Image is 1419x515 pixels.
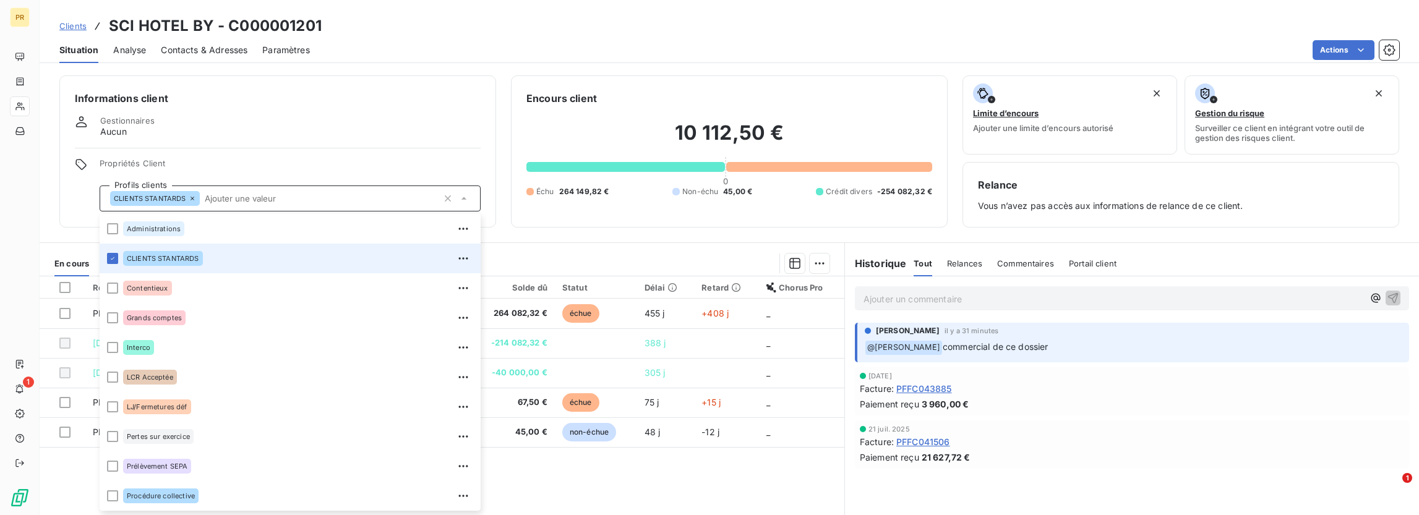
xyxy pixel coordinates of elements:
[526,91,597,106] h6: Encours client
[868,425,910,433] span: 21 juil. 2025
[75,91,481,106] h6: Informations client
[945,327,999,334] span: il y a 31 minutes
[860,382,894,395] span: Facture :
[766,367,770,378] span: _
[93,282,293,293] div: Référence
[93,367,259,378] span: [DATE] -CE- VIR SEPA HOTEL BY M008
[127,344,150,351] span: Interco
[876,325,940,336] span: [PERSON_NAME]
[127,492,195,500] span: Procédure collective
[562,304,599,323] span: échue
[59,44,98,56] span: Situation
[562,393,599,412] span: échue
[54,258,89,268] span: En cours
[93,427,146,437] span: PFFC045417
[100,158,481,176] span: Propriétés Client
[978,177,1384,192] h6: Relance
[478,426,547,438] span: 45,00 €
[100,126,127,138] span: Aucun
[701,427,719,437] span: -12 j
[682,186,718,197] span: Non-échu
[973,123,1113,133] span: Ajouter une limite d’encours autorisé
[723,186,752,197] span: 45,00 €
[645,338,666,348] span: 388 j
[478,337,547,349] span: -214 082,32 €
[1195,108,1264,118] span: Gestion du risque
[478,367,547,379] span: -40 000,00 €
[860,435,894,448] span: Facture :
[10,7,30,27] div: PR
[645,397,659,407] span: 75 j
[127,462,187,470] span: Prélèvement SEPA
[645,283,687,292] div: Délai
[701,283,752,292] div: Retard
[922,451,971,464] span: 21 627,72 €
[1185,75,1399,155] button: Gestion du risqueSurveiller ce client en intégrant votre outil de gestion des risques client.
[10,488,30,508] img: Logo LeanPay
[114,195,186,202] span: CLIENTS STANTARDS
[701,308,729,318] span: +408 j
[922,398,969,411] span: 3 960,00 €
[100,116,155,126] span: Gestionnaires
[766,308,770,318] span: _
[1069,258,1117,268] span: Portail client
[161,44,247,56] span: Contacts & Adresses
[127,403,187,411] span: LJ/Fermetures déf
[113,44,146,56] span: Analyse
[562,423,616,441] span: non-échue
[766,283,837,292] div: Chorus Pro
[978,177,1384,212] div: Vous n’avez pas accès aux informations de relance de ce client.
[59,20,87,32] a: Clients
[766,338,770,348] span: _
[127,284,168,292] span: Contentieux
[1402,473,1412,483] span: 1
[973,108,1039,118] span: Limite d’encours
[766,427,770,437] span: _
[943,341,1048,352] span: commercial de ce dossier
[109,15,322,37] h3: SCI HOTEL BY - C000001201
[896,382,952,395] span: PFFC043885
[127,255,199,262] span: CLIENTS STANTARDS
[127,314,182,321] span: Grands comptes
[526,121,932,158] h2: 10 112,50 €
[93,308,147,318] span: PFFC030178
[262,44,310,56] span: Paramètres
[93,397,148,407] span: PFFC044345
[962,75,1177,155] button: Limite d’encoursAjouter une limite d’encours autorisé
[877,186,932,197] span: -254 082,32 €
[826,186,872,197] span: Crédit divers
[645,308,665,318] span: 455 j
[868,372,892,380] span: [DATE]
[860,451,919,464] span: Paiement reçu
[766,397,770,407] span: _
[562,283,630,292] div: Statut
[865,341,942,355] span: @ [PERSON_NAME]
[947,258,982,268] span: Relances
[93,338,259,348] span: [DATE] -CE- VIR SEPA HOTEL BY M008
[723,176,728,186] span: 0
[645,367,666,378] span: 305 j
[701,397,721,407] span: +15 j
[1195,123,1389,143] span: Surveiller ce client en intégrant votre outil de gestion des risques client.
[1377,473,1407,503] iframe: Intercom live chat
[997,258,1054,268] span: Commentaires
[845,256,907,271] h6: Historique
[645,427,661,437] span: 48 j
[478,396,547,409] span: 67,50 €
[896,435,950,448] span: PFFC041506
[478,283,547,292] div: Solde dû
[559,186,609,197] span: 264 149,82 €
[536,186,554,197] span: Échu
[127,373,173,381] span: LCR Acceptée
[23,377,34,388] span: 1
[914,258,932,268] span: Tout
[860,398,919,411] span: Paiement reçu
[1313,40,1374,60] button: Actions
[59,21,87,31] span: Clients
[127,225,181,232] span: Administrations
[478,307,547,320] span: 264 082,32 €
[200,193,438,204] input: Ajouter une valeur
[127,433,190,440] span: Pertes sur exercice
